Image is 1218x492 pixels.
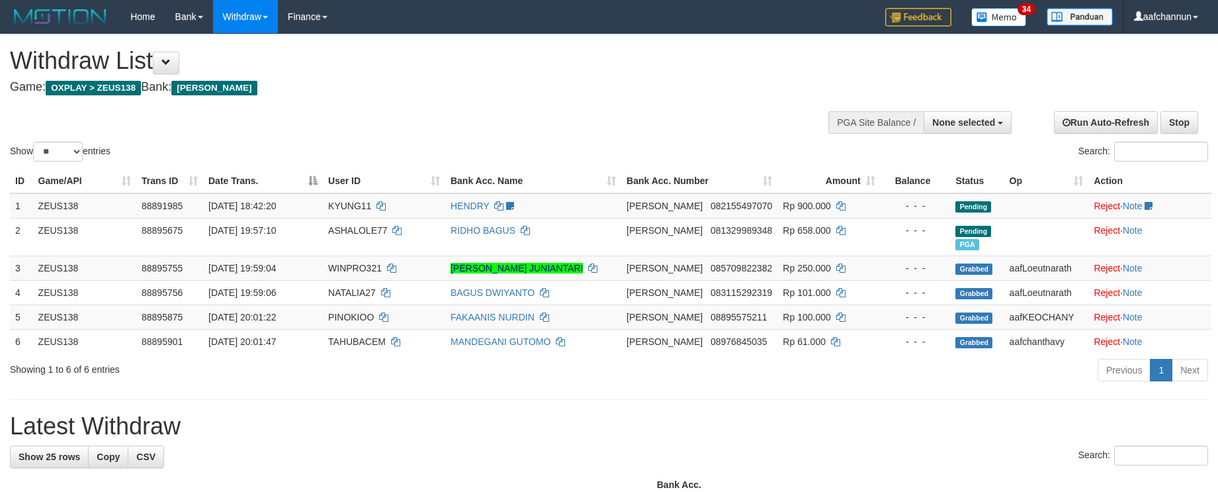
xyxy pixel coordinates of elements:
[10,142,110,162] label: Show entries
[10,193,33,219] td: 1
[627,336,703,347] span: [PERSON_NAME]
[328,225,388,236] span: ASHALOLE77
[451,287,535,298] a: BAGUS DWIYANTO
[1088,218,1211,256] td: ·
[621,169,777,193] th: Bank Acc. Number: activate to sort column ascending
[328,201,371,211] span: KYUNG11
[1172,359,1208,381] a: Next
[208,287,276,298] span: [DATE] 19:59:06
[328,336,386,347] span: TAHUBACEM
[10,413,1208,440] h1: Latest Withdraw
[886,262,945,275] div: - - -
[1094,336,1120,347] a: Reject
[955,201,991,213] span: Pending
[203,169,323,193] th: Date Trans.: activate to sort column descending
[783,201,830,211] span: Rp 900.000
[1088,169,1211,193] th: Action
[208,225,276,236] span: [DATE] 19:57:10
[886,335,945,348] div: - - -
[142,201,183,211] span: 88891985
[451,225,515,236] a: RIDHO BAGUS
[19,452,80,462] span: Show 25 rows
[711,336,767,347] span: Copy 08976845035 to clipboard
[1088,256,1211,280] td: ·
[10,7,110,26] img: MOTION_logo.png
[445,169,621,193] th: Bank Acc. Name: activate to sort column ascending
[128,446,164,468] a: CSV
[711,225,772,236] span: Copy 081329989348 to clipboard
[950,169,1004,193] th: Status
[1114,142,1208,162] input: Search:
[208,263,276,273] span: [DATE] 19:59:04
[142,287,183,298] span: 88895756
[627,263,703,273] span: [PERSON_NAME]
[783,225,830,236] span: Rp 658.000
[828,111,924,134] div: PGA Site Balance /
[1123,201,1143,211] a: Note
[955,288,992,299] span: Grabbed
[1094,312,1120,322] a: Reject
[627,312,703,322] span: [PERSON_NAME]
[171,81,257,95] span: [PERSON_NAME]
[1078,142,1208,162] label: Search:
[627,225,703,236] span: [PERSON_NAME]
[783,312,830,322] span: Rp 100.000
[1047,8,1113,26] img: panduan.png
[208,336,276,347] span: [DATE] 20:01:47
[10,81,799,94] h4: Game: Bank:
[323,169,445,193] th: User ID: activate to sort column ascending
[1054,111,1158,134] a: Run Auto-Refresh
[1018,3,1035,15] span: 34
[97,452,120,462] span: Copy
[1088,329,1211,354] td: ·
[33,329,136,354] td: ZEUS138
[328,263,382,273] span: WINPRO321
[1004,256,1089,280] td: aafLoeutnarath
[10,48,799,74] h1: Withdraw List
[955,226,991,237] span: Pending
[886,224,945,237] div: - - -
[136,169,203,193] th: Trans ID: activate to sort column ascending
[10,218,33,256] td: 2
[783,336,826,347] span: Rp 61.000
[46,81,141,95] span: OXPLAY > ZEUS138
[1078,446,1208,466] label: Search:
[1123,336,1143,347] a: Note
[10,446,89,468] a: Show 25 rows
[10,256,33,280] td: 3
[33,280,136,305] td: ZEUS138
[1123,287,1143,298] a: Note
[136,452,155,462] span: CSV
[886,311,945,324] div: - - -
[1004,329,1089,354] td: aafchanthavy
[971,8,1027,26] img: Button%20Memo.svg
[955,313,992,324] span: Grabbed
[33,142,83,162] select: Showentries
[451,336,550,347] a: MANDEGANI GUTOMO
[33,218,136,256] td: ZEUS138
[208,201,276,211] span: [DATE] 18:42:20
[451,201,490,211] a: HENDRY
[88,446,128,468] a: Copy
[924,111,1012,134] button: None selected
[886,286,945,299] div: - - -
[33,256,136,280] td: ZEUS138
[955,264,992,275] span: Grabbed
[1004,169,1089,193] th: Op: activate to sort column ascending
[1094,225,1120,236] a: Reject
[955,337,992,348] span: Grabbed
[10,169,33,193] th: ID
[33,193,136,219] td: ZEUS138
[1123,225,1143,236] a: Note
[1004,305,1089,329] td: aafKEOCHANY
[1098,359,1151,381] a: Previous
[142,312,183,322] span: 88895875
[711,312,767,322] span: Copy 08895575211 to clipboard
[208,312,276,322] span: [DATE] 20:01:22
[1123,312,1143,322] a: Note
[142,225,183,236] span: 88895675
[783,287,830,298] span: Rp 101.000
[783,263,830,273] span: Rp 250.000
[886,199,945,213] div: - - -
[711,263,772,273] span: Copy 085709822382 to clipboard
